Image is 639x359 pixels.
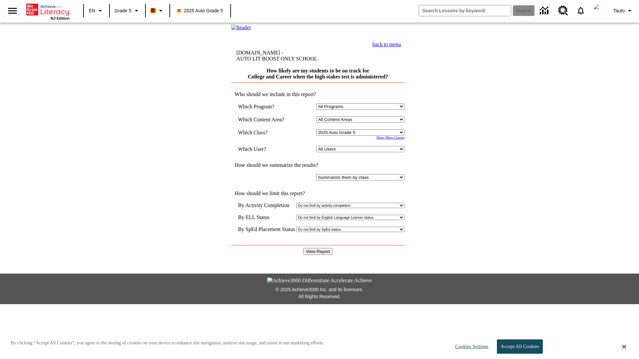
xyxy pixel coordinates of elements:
a: How likely are my students to be on track for College and Career when the high stakes test is adm... [248,68,388,79]
nobr: AUTO LIT BOOST ONLY SCHOOL [236,56,317,61]
td: How should we limit this report? [231,190,404,196]
span: B [151,6,155,15]
button: Profile/Settings [611,5,636,17]
td: Who should we include in this report? [231,91,404,97]
button: Select a new avatar [589,2,611,19]
a: Notifications [572,2,589,19]
div: Home [26,2,70,20]
span: Tauto [613,7,625,14]
a: back to menu [372,42,401,47]
td: Which Class? [238,129,294,136]
button: Grade: Grade 5, Select a grade [112,5,143,17]
span: Grade 5 [114,7,131,14]
a: Show More Classes [376,136,405,139]
td: By SpEd Placement Status [238,226,295,232]
img: header [231,25,251,31]
td: [DOMAIN_NAME] - [236,50,338,62]
img: avatar image [593,4,607,17]
input: View Report [303,248,332,255]
span: NJ Edition [51,16,70,20]
nobr: Which Content Area? [238,117,284,122]
button: Accept All Cookies [497,339,542,354]
td: By Activity Completion [238,202,295,208]
a: Data Center [536,2,554,20]
button: Language: EN, Select a language [86,5,107,17]
button: Open side menu [3,1,22,21]
p: By clicking “Accept All Cookies”, you agree to the storing of cookies on your device to enhance s... [11,340,324,346]
td: Which User? [238,146,294,152]
button: Close [622,344,626,350]
input: search field [419,5,511,16]
span: 2025 Auto Grade 5 [177,7,223,14]
td: How should we summarize the results? [231,162,404,168]
td: Which Program? [238,103,294,110]
img: Achieve3000 Differentiate Accelerate Achieve [267,278,372,284]
a: Resource Center, Will open in new tab [554,2,572,20]
span: EN [89,7,95,14]
button: Cookies Settings [449,340,491,353]
button: Boost Class color is orange. Change class color [148,5,167,17]
td: By ELL Status [238,214,295,220]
